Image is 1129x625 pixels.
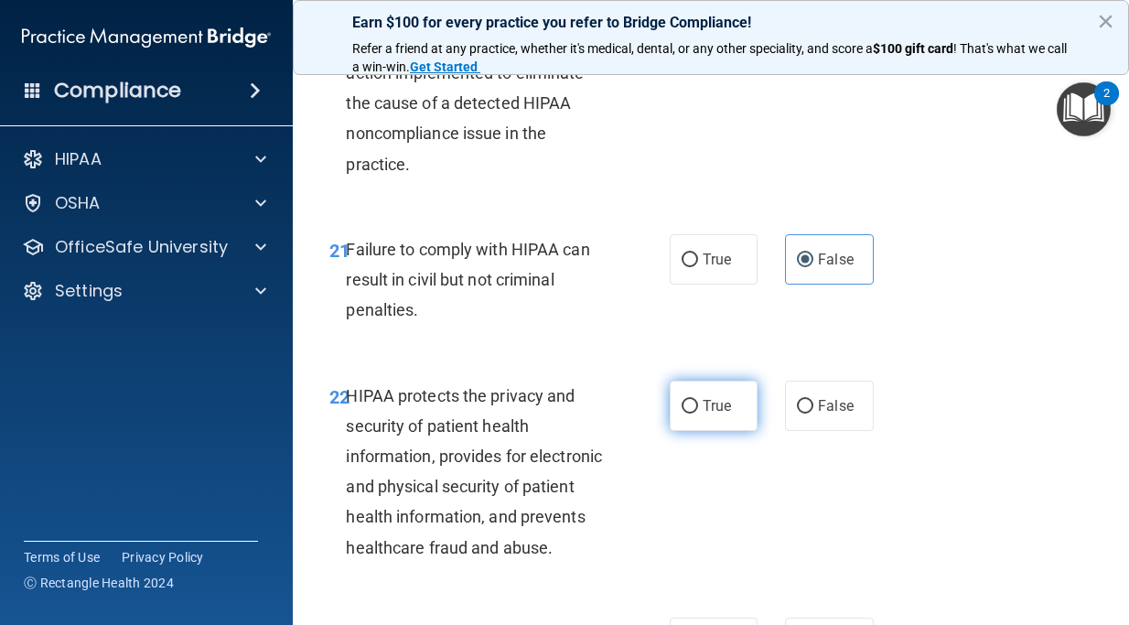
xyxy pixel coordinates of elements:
span: HIPAA protects the privacy and security of patient health information, provides for electronic an... [346,386,602,557]
a: Terms of Use [24,548,100,566]
h4: Compliance [54,78,181,103]
p: OfficeSafe University [55,236,228,258]
span: A Corrective Action Plan by a practice is defined as the change or action implemented to eliminat... [346,3,607,174]
input: True [682,253,698,267]
span: True [703,397,731,415]
a: OfficeSafe University [22,236,266,258]
span: Refer a friend at any practice, whether it's medical, dental, or any other speciality, and score a [352,41,873,56]
input: False [797,253,813,267]
button: Open Resource Center, 2 new notifications [1057,82,1111,136]
p: HIPAA [55,148,102,170]
span: Ⓒ Rectangle Health 2024 [24,574,174,592]
p: Earn $100 for every practice you refer to Bridge Compliance! [352,14,1070,31]
span: Failure to comply with HIPAA can result in civil but not criminal penalties. [346,240,589,319]
div: 2 [1103,93,1110,117]
a: OSHA [22,192,266,214]
strong: Get Started [410,59,478,74]
a: Get Started [410,59,480,74]
a: Privacy Policy [122,548,204,566]
input: True [682,400,698,414]
span: False [818,397,854,415]
span: 22 [329,386,349,408]
span: 21 [329,240,349,262]
span: False [818,251,854,268]
a: HIPAA [22,148,266,170]
strong: $100 gift card [873,41,953,56]
button: Close [1097,6,1114,36]
a: Settings [22,280,266,302]
span: ! That's what we call a win-win. [352,41,1070,74]
p: Settings [55,280,123,302]
img: PMB logo [22,19,271,56]
input: False [797,400,813,414]
p: OSHA [55,192,101,214]
span: True [703,251,731,268]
